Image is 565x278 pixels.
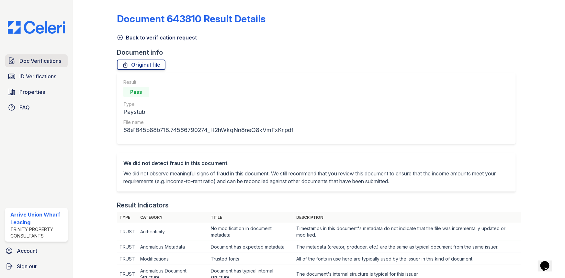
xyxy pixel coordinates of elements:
span: ID Verifications [19,72,56,80]
td: TRUST [117,253,138,265]
div: Arrive Union Wharf Leasing [10,211,65,226]
td: Trusted fonts [208,253,294,265]
a: Doc Verifications [5,54,68,67]
th: Description [294,212,521,223]
th: Type [117,212,138,223]
td: Anomalous Metadata [138,241,208,253]
td: The metadata (creator, producer, etc.) are the same as typical document from the same issuer. [294,241,521,253]
th: Category [138,212,208,223]
td: Modifications [138,253,208,265]
span: Account [17,247,37,255]
a: FAQ [5,101,68,114]
img: CE_Logo_Blue-a8612792a0a2168367f1c8372b55b34899dd931a85d93a1a3d3e32e68fde9ad4.png [3,21,70,34]
td: TRUST [117,223,138,241]
a: Sign out [3,260,70,273]
span: FAQ [19,104,30,111]
a: Document 643810 Result Details [117,13,266,25]
div: Result Indicators [117,201,169,210]
div: We did not detect fraud in this document. [123,159,509,167]
td: Authenticity [138,223,208,241]
iframe: chat widget [538,252,559,272]
span: Sign out [17,262,37,270]
td: Timestamps in this document's metadata do not indicate that the file was incrementally updated or... [294,223,521,241]
a: Back to verification request [117,34,197,41]
div: Trinity Property Consultants [10,226,65,239]
a: Account [3,244,70,257]
a: Properties [5,85,68,98]
div: File name [123,119,289,126]
div: Document info [117,48,521,57]
td: All of the fonts in use here are typically used by the issuer in this kind of document. [294,253,521,265]
div: 68e1645b88b718.74566790274_H2hWkqNn8neO8kVmFxKr.pdf [123,126,289,135]
span: Doc Verifications [19,57,61,65]
td: TRUST [117,241,138,253]
div: Pass [123,87,149,97]
th: Title [208,212,294,223]
div: Result [123,79,289,85]
a: ID Verifications [5,70,68,83]
p: We did not observe meaningful signs of fraud in this document. We still recommend that you review... [123,170,509,185]
span: Properties [19,88,45,96]
td: No modification in document metadata [208,223,294,241]
div: Type [123,101,289,107]
div: Paystub [123,107,289,117]
a: Original file [117,60,165,70]
td: Document has expected metadata [208,241,294,253]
